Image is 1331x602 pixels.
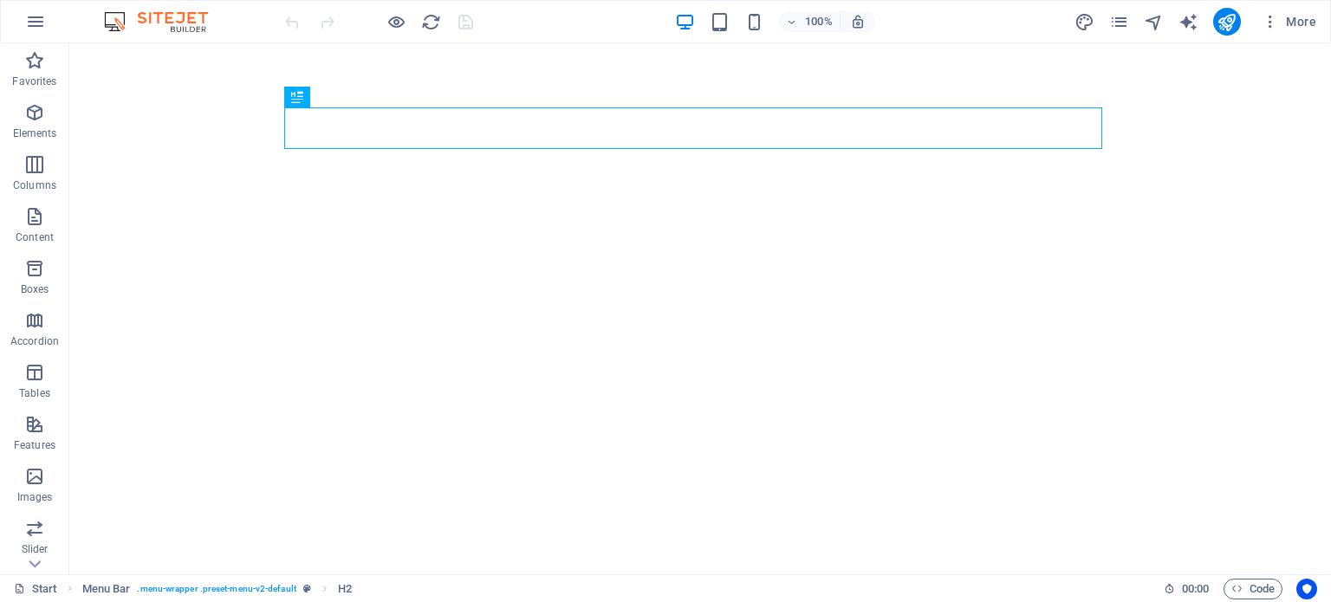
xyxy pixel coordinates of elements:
[12,74,56,88] p: Favorites
[21,282,49,296] p: Boxes
[386,11,406,32] button: Click here to leave preview mode and continue editing
[420,11,441,32] button: reload
[1262,13,1316,30] span: More
[1182,579,1209,599] span: 00 00
[1075,11,1095,32] button: design
[137,579,295,599] span: . menu-wrapper .preset-menu-v2-default
[1144,12,1164,32] i: Navigator
[19,386,50,400] p: Tables
[1217,12,1237,32] i: Publish
[850,14,866,29] i: On resize automatically adjust zoom level to fit chosen device.
[1109,11,1130,32] button: pages
[421,12,441,32] i: Reload page
[1178,12,1198,32] i: AI Writer
[303,584,311,593] i: This element is a customizable preset
[13,178,56,192] p: Columns
[1213,8,1241,36] button: publish
[14,438,55,452] p: Features
[100,11,230,32] img: Editor Logo
[1164,579,1210,599] h6: Session time
[1144,11,1165,32] button: navigator
[1231,579,1275,599] span: Code
[14,579,57,599] a: Click to cancel selection. Double-click to open Pages
[338,579,352,599] span: Click to select. Double-click to edit
[13,126,57,140] p: Elements
[82,579,131,599] span: Click to select. Double-click to edit
[1255,8,1323,36] button: More
[82,579,353,599] nav: breadcrumb
[1178,11,1199,32] button: text_generator
[16,230,54,244] p: Content
[1224,579,1282,599] button: Code
[22,542,49,556] p: Slider
[1194,582,1197,595] span: :
[1109,12,1129,32] i: Pages (Ctrl+Alt+S)
[1075,12,1094,32] i: Design (Ctrl+Alt+Y)
[779,11,841,32] button: 100%
[17,490,53,504] p: Images
[10,334,59,348] p: Accordion
[805,11,833,32] h6: 100%
[1296,579,1317,599] button: Usercentrics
